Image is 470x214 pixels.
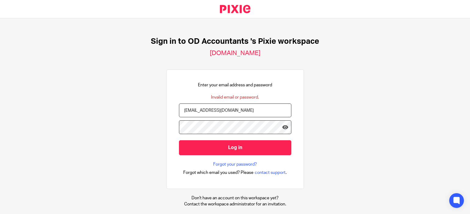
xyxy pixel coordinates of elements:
a: Forgot your password? [213,161,257,167]
span: contact support [255,170,286,176]
p: Contact the workspace administrator for an invitation. [184,201,286,207]
div: . [183,169,287,176]
h1: Sign in to OD Accountants 's Pixie workspace [151,37,319,46]
p: Don't have an account on this workspace yet? [184,195,286,201]
input: Log in [179,140,291,155]
span: Forgot which email you used? Please [183,170,253,176]
input: name@example.com [179,103,291,117]
p: Enter your email address and password [198,82,272,88]
div: Invalid email or password. [211,94,259,100]
h2: [DOMAIN_NAME] [210,49,261,57]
